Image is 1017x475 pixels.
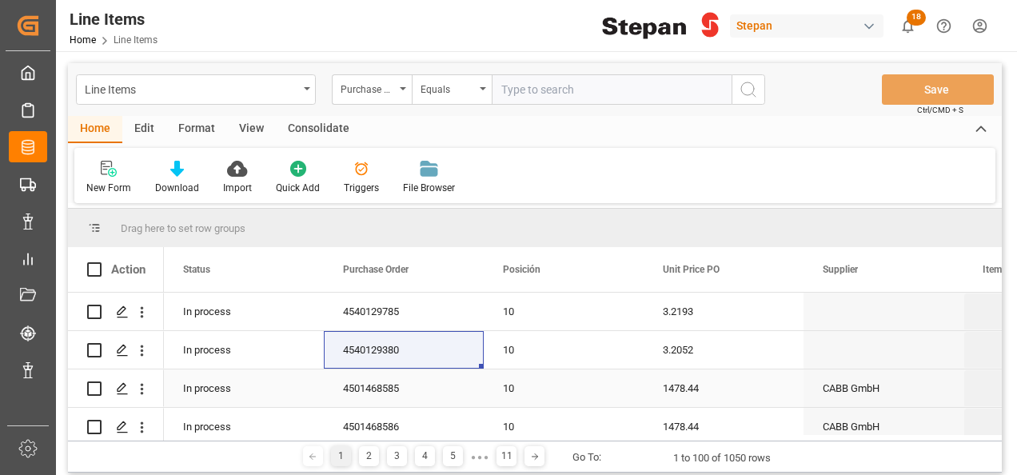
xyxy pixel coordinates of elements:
div: 1478.44 [644,408,804,445]
div: View [227,116,276,143]
div: CABB GmbH [804,369,963,407]
div: Home [68,116,122,143]
div: CABB GmbH [804,408,963,445]
div: In process [164,331,324,369]
button: open menu [332,74,412,105]
span: Unit Price PO [663,264,720,275]
button: open menu [412,74,492,105]
div: 1 to 100 of 1050 rows [673,450,771,466]
a: Home [70,34,96,46]
span: 18 [907,10,926,26]
div: 3.2193 [644,293,804,330]
button: Save [882,74,994,105]
div: 10 [503,409,624,445]
span: Supplier [823,264,858,275]
div: In process [164,369,324,407]
div: Import [223,181,252,195]
div: Quick Add [276,181,320,195]
div: 3.2052 [644,331,804,369]
span: Ctrl/CMD + S [917,104,963,116]
div: Format [166,116,227,143]
div: 4540129380 [324,331,484,369]
div: 4 [415,446,435,466]
div: Edit [122,116,166,143]
span: Posición [503,264,540,275]
span: Purchase Order [343,264,409,275]
div: Line Items [85,78,298,98]
div: 10 [503,332,624,369]
button: show 18 new notifications [890,8,926,44]
button: Stepan [730,10,890,41]
div: Purchase Order [341,78,395,97]
div: ● ● ● [471,451,489,463]
div: 3 [387,446,407,466]
button: open menu [76,74,316,105]
div: Press SPACE to select this row. [68,408,164,446]
div: Press SPACE to select this row. [68,293,164,331]
div: New Form [86,181,131,195]
img: Stepan_Company_logo.svg.png_1713531530.png [602,12,719,40]
div: 11 [497,446,516,466]
div: Line Items [70,7,158,31]
div: 2 [359,446,379,466]
div: Stepan [730,14,883,38]
div: 10 [503,293,624,330]
div: 4501468585 [324,369,484,407]
div: Go To: [572,449,601,465]
div: File Browser [403,181,455,195]
div: 4540129785 [324,293,484,330]
input: Type to search [492,74,732,105]
div: In process [164,293,324,330]
span: Status [183,264,210,275]
div: Equals [421,78,475,97]
div: 1 [331,446,351,466]
div: Consolidate [276,116,361,143]
div: Press SPACE to select this row. [68,369,164,408]
div: 4501468586 [324,408,484,445]
div: Action [111,262,146,277]
div: Press SPACE to select this row. [68,331,164,369]
div: 10 [503,370,624,407]
div: Triggers [344,181,379,195]
div: In process [164,408,324,445]
div: 1478.44 [644,369,804,407]
span: Drag here to set row groups [121,222,245,234]
div: 5 [443,446,463,466]
button: Help Center [926,8,962,44]
button: search button [732,74,765,105]
div: Download [155,181,199,195]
